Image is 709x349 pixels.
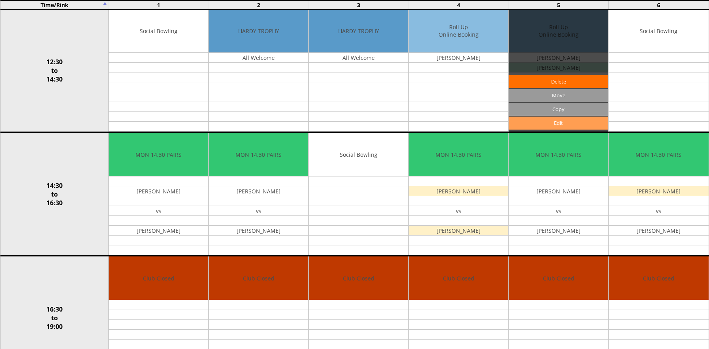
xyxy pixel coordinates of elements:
td: MON 14.30 PAIRS [209,133,308,176]
td: HARDY TROPHY [209,9,308,53]
td: Club Closed [509,256,608,300]
td: [PERSON_NAME] [509,226,608,236]
td: [PERSON_NAME] [609,226,708,236]
a: Edit [509,117,608,130]
td: [PERSON_NAME] [509,186,608,196]
td: [PERSON_NAME] [109,226,208,236]
td: Club Closed [109,256,208,300]
td: MON 14.30 PAIRS [609,133,708,176]
td: 6 [609,0,709,9]
input: Copy [509,103,608,116]
td: [PERSON_NAME] [209,226,308,236]
td: vs [109,206,208,216]
td: MON 14.30 PAIRS [409,133,508,176]
td: [PERSON_NAME] [109,186,208,196]
td: MON 14.30 PAIRS [109,133,208,176]
td: Club Closed [309,256,408,300]
td: Social Bowling [109,9,208,53]
td: All Welcome [209,53,308,63]
td: [PERSON_NAME] [609,186,708,196]
td: [PERSON_NAME] [409,226,508,236]
td: vs [509,206,608,216]
td: [PERSON_NAME] [409,53,508,63]
td: [PERSON_NAME] [209,186,308,196]
td: 14:30 to 16:30 [0,132,109,256]
td: Social Bowling [609,9,708,53]
td: 5 [509,0,609,9]
td: Club Closed [209,256,308,300]
td: All Welcome [309,53,408,63]
td: vs [209,206,308,216]
td: 12:30 to 14:30 [0,9,109,132]
td: Club Closed [609,256,708,300]
td: 3 [309,0,409,9]
td: 2 [209,0,309,9]
td: HARDY TROPHY [309,9,408,53]
td: vs [409,206,508,216]
td: Social Bowling [309,133,408,176]
td: 4 [409,0,509,9]
td: vs [609,206,708,216]
a: Delete [509,75,608,88]
td: 1 [109,0,209,9]
td: [PERSON_NAME] [409,186,508,196]
td: MON 14.30 PAIRS [509,133,608,176]
td: Roll Up Online Booking [409,9,508,53]
td: Club Closed [409,256,508,300]
td: Time/Rink [0,0,109,9]
input: Move [509,89,608,102]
